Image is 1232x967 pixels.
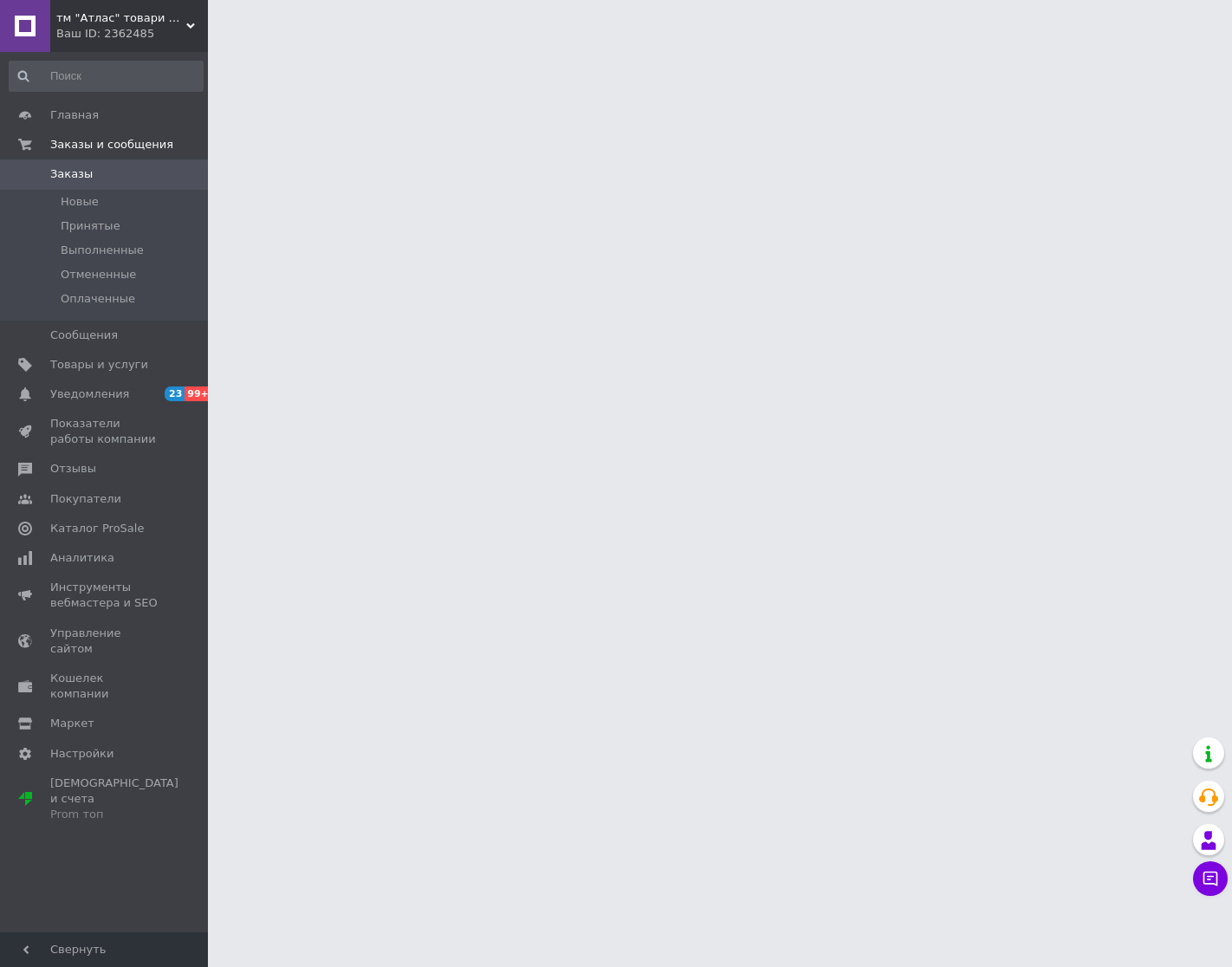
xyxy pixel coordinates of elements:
[50,550,114,566] span: Аналитика
[50,491,121,507] span: Покупатели
[50,166,93,182] span: Заказы
[56,26,208,42] div: Ваш ID: 2362485
[50,716,94,731] span: Маркет
[50,386,129,402] span: Уведомления
[50,776,178,823] span: [DEMOGRAPHIC_DATA] и счета
[56,10,186,26] span: тм "Атлас" товари від виробника
[50,137,173,153] span: Заказы и сообщения
[50,357,148,373] span: Товары и услуги
[165,386,185,401] span: 23
[50,807,178,822] div: Prom топ
[50,626,160,657] span: Управление сайтом
[9,61,204,92] input: Поиск
[61,243,144,258] span: Выполненные
[50,416,160,447] span: Показатели работы компании
[50,521,144,536] span: Каталог ProSale
[61,267,136,282] span: Отмененные
[50,580,160,611] span: Инструменты вебмастера и SEO
[50,107,99,123] span: Главная
[50,671,160,702] span: Кошелек компании
[185,386,213,401] span: 99+
[61,291,135,307] span: Оплаченные
[50,328,118,343] span: Сообщения
[61,218,120,234] span: Принятые
[50,461,96,477] span: Отзывы
[1193,861,1228,896] button: Чат с покупателем
[50,746,113,762] span: Настройки
[61,194,99,210] span: Новые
